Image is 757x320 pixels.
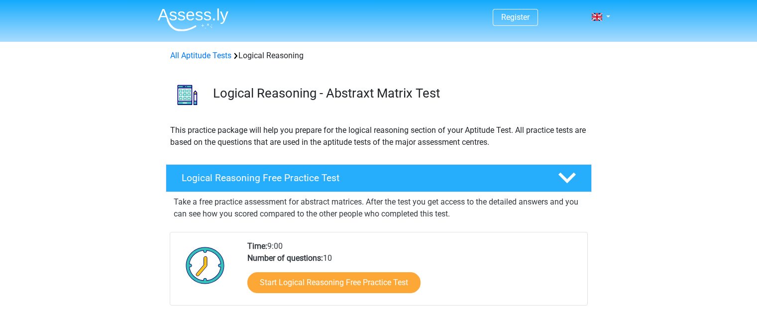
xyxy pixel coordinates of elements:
[158,8,228,31] img: Assessly
[247,241,267,251] b: Time:
[166,50,591,62] div: Logical Reasoning
[240,240,587,305] div: 9:00 10
[174,196,584,220] p: Take a free practice assessment for abstract matrices. After the test you get access to the detai...
[166,74,209,116] img: logical reasoning
[213,86,584,101] h3: Logical Reasoning - Abstraxt Matrix Test
[501,12,530,22] a: Register
[182,172,542,184] h4: Logical Reasoning Free Practice Test
[180,240,230,290] img: Clock
[247,253,323,263] b: Number of questions:
[170,51,231,60] a: All Aptitude Tests
[170,124,587,148] p: This practice package will help you prepare for the logical reasoning section of your Aptitude Te...
[247,272,421,293] a: Start Logical Reasoning Free Practice Test
[162,164,596,192] a: Logical Reasoning Free Practice Test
